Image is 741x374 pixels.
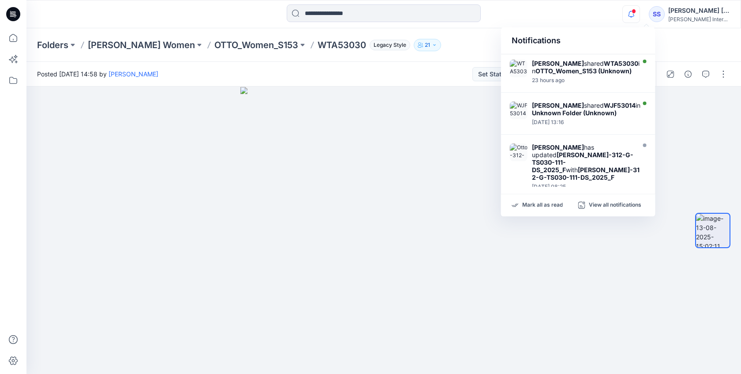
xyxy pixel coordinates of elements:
[510,102,528,119] img: WJF53014
[532,119,641,125] div: Thursday, August 07, 2025 13:16
[668,16,730,23] div: [PERSON_NAME] International
[532,60,584,67] strong: [PERSON_NAME]
[589,201,641,209] p: View all notifications
[414,39,441,51] button: 21
[532,184,641,190] div: Wednesday, July 23, 2025 08:25
[501,27,655,54] div: Notifications
[88,39,195,51] a: [PERSON_NAME] Women
[532,166,640,181] strong: [PERSON_NAME]-312-G-TS030-111-DS_2025_F
[696,214,730,247] img: image-13-08-2025-15:02:11
[37,39,68,51] a: Folders
[532,77,641,83] div: Wednesday, August 13, 2025 15:02
[604,102,636,109] strong: WJF53014
[532,151,633,174] strong: [PERSON_NAME]-312-G-TS030-111-DS_2025_F
[532,102,584,109] strong: [PERSON_NAME]
[510,144,528,161] img: Otto-312-G-TS030-111-DS_2025_F
[535,67,632,75] strong: OTTO_Women_S153 (Unknown)
[681,67,695,81] button: Details
[532,102,641,117] div: shared in
[532,109,617,117] strong: Unknown Folder (Unknown)
[604,60,638,67] strong: WTA53030
[532,60,641,75] div: shared in
[370,40,410,50] span: Legacy Style
[366,39,410,51] button: Legacy Style
[532,144,584,151] strong: [PERSON_NAME]
[318,39,366,51] p: WTA53030
[425,40,430,50] p: 21
[214,39,298,51] a: OTTO_Women_S153
[510,60,528,77] img: WTA53030
[649,6,665,22] div: SS
[37,69,158,79] span: Posted [DATE] 14:58 by
[522,201,563,209] p: Mark all as read
[668,5,730,16] div: [PERSON_NAME] [PERSON_NAME]
[532,144,641,181] div: has updated with
[109,70,158,78] a: [PERSON_NAME]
